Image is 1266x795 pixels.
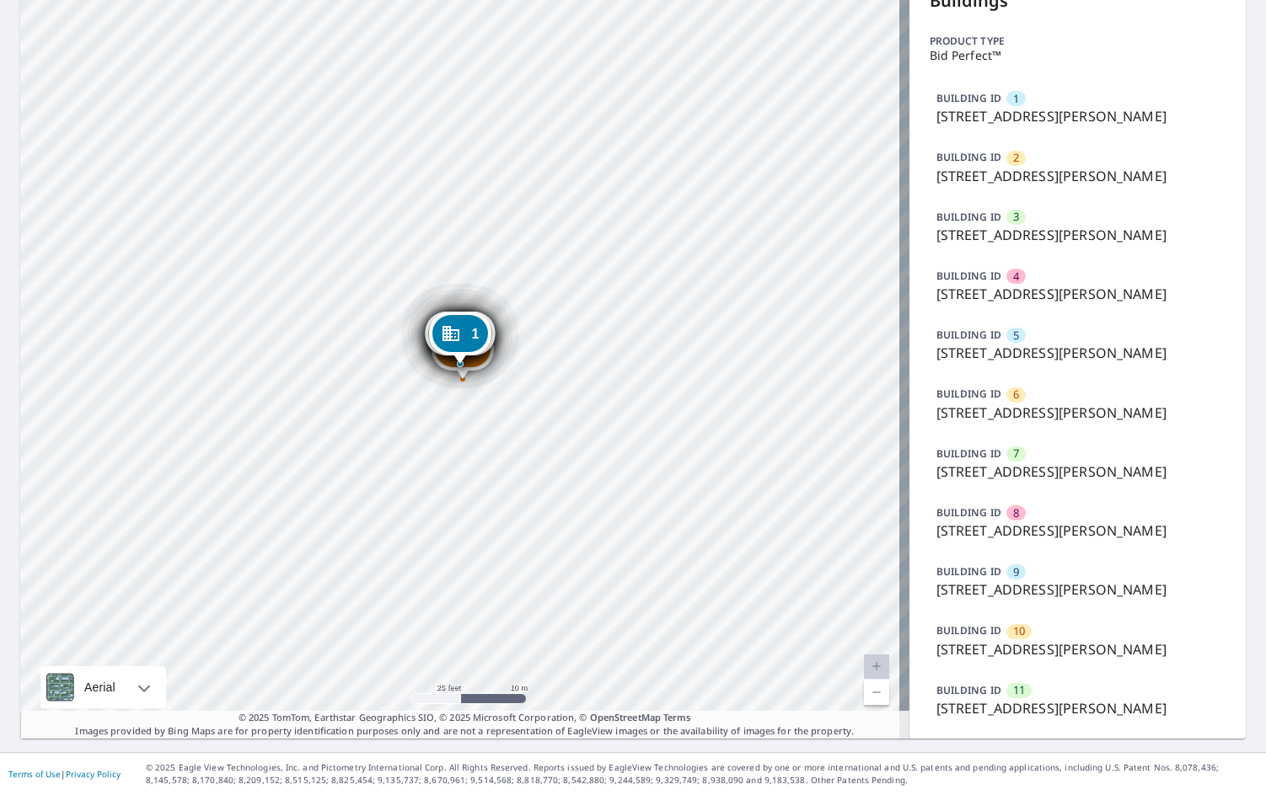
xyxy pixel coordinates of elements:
[936,639,1220,659] p: [STREET_ADDRESS][PERSON_NAME]
[146,761,1258,787] p: © 2025 Eagle View Technologies, Inc. and Pictometry International Corp. All Rights Reserved. Repo...
[936,150,1001,164] p: BUILDING ID
[936,387,1001,401] p: BUILDING ID
[936,284,1220,304] p: [STREET_ADDRESS][PERSON_NAME]
[1013,209,1019,225] span: 3
[930,49,1226,62] p: Bid Perfect™
[428,312,491,364] div: Dropped pin, building 1, Commercial property, 5619 Aldine Bender Rd Houston, TX 77032
[1013,91,1019,107] span: 1
[1013,623,1025,639] span: 10
[79,666,121,708] div: Aerial
[1013,328,1019,344] span: 5
[936,505,1001,520] p: BUILDING ID
[936,166,1220,186] p: [STREET_ADDRESS][PERSON_NAME]
[8,768,61,780] a: Terms of Use
[1013,446,1019,462] span: 7
[1013,505,1019,521] span: 8
[936,210,1001,224] p: BUILDING ID
[936,403,1220,423] p: [STREET_ADDRESS][PERSON_NAME]
[936,446,1001,461] p: BUILDING ID
[930,34,1226,49] p: Product type
[936,225,1220,245] p: [STREET_ADDRESS][PERSON_NAME]
[936,564,1001,579] p: BUILDING ID
[936,91,1001,105] p: BUILDING ID
[1013,564,1019,580] span: 9
[40,666,166,708] div: Aerial
[20,711,909,739] p: Images provided by Bing Maps are for property identification purposes only and are not a represen...
[936,106,1220,126] p: [STREET_ADDRESS][PERSON_NAME]
[425,312,495,364] div: Dropped pin, building 11, Commercial property, 5619 Aldine Bender Rd Houston, TX 77032
[936,343,1220,363] p: [STREET_ADDRESS][PERSON_NAME]
[936,462,1220,482] p: [STREET_ADDRESS][PERSON_NAME]
[936,520,1220,541] p: [STREET_ADDRESS][PERSON_NAME]
[864,680,889,705] a: Current Level 20, Zoom Out
[8,769,121,779] p: |
[471,328,479,340] span: 1
[936,683,1001,697] p: BUILDING ID
[936,328,1001,342] p: BUILDING ID
[663,711,691,723] a: Terms
[239,711,691,725] span: © 2025 TomTom, Earthstar Geographics SIO, © 2025 Microsoft Corporation, ©
[590,711,661,723] a: OpenStreetMap
[1013,269,1019,285] span: 4
[1013,387,1019,403] span: 6
[936,269,1001,283] p: BUILDING ID
[936,698,1220,718] p: [STREET_ADDRESS][PERSON_NAME]
[1013,150,1019,166] span: 2
[1013,682,1025,698] span: 11
[864,654,889,680] a: Current Level 20, Zoom In Disabled
[936,579,1220,600] p: [STREET_ADDRESS][PERSON_NAME]
[66,768,121,780] a: Privacy Policy
[936,623,1001,638] p: BUILDING ID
